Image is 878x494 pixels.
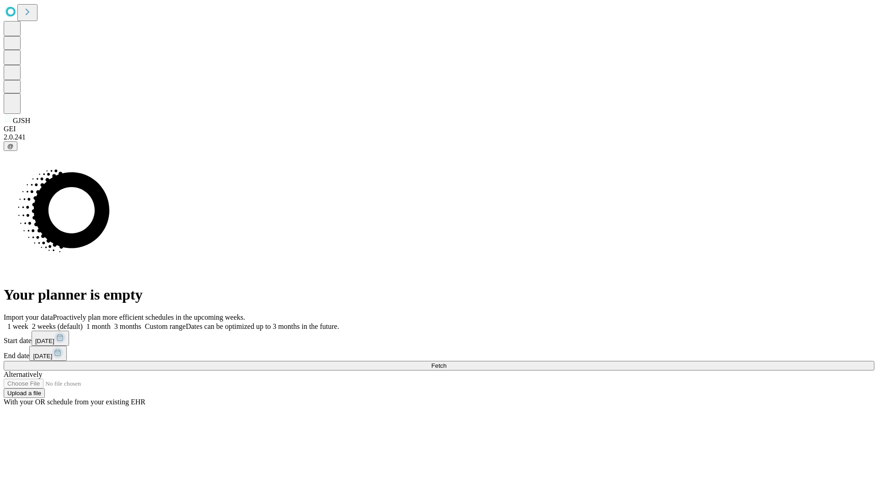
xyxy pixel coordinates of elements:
button: [DATE] [29,346,67,361]
span: [DATE] [35,338,54,344]
span: GJSH [13,117,30,124]
div: 2.0.241 [4,133,874,141]
button: @ [4,141,17,151]
button: Upload a file [4,388,45,398]
span: Proactively plan more efficient schedules in the upcoming weeks. [53,313,245,321]
span: 3 months [114,322,141,330]
span: 2 weeks (default) [32,322,83,330]
div: GEI [4,125,874,133]
span: 1 week [7,322,28,330]
button: [DATE] [32,331,69,346]
span: Alternatively [4,370,42,378]
span: @ [7,143,14,150]
span: Fetch [431,362,446,369]
div: End date [4,346,874,361]
span: 1 month [86,322,111,330]
button: Fetch [4,361,874,370]
span: [DATE] [33,353,52,360]
div: Start date [4,331,874,346]
span: With your OR schedule from your existing EHR [4,398,145,406]
h1: Your planner is empty [4,286,874,303]
span: Dates can be optimized up to 3 months in the future. [186,322,339,330]
span: Import your data [4,313,53,321]
span: Custom range [145,322,186,330]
